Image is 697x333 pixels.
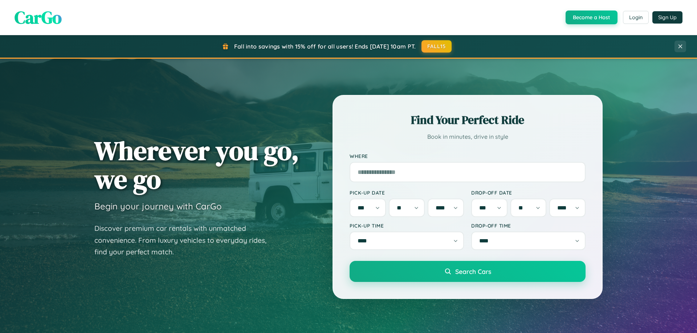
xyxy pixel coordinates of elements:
button: FALL15 [421,40,452,53]
label: Pick-up Date [350,190,464,196]
button: Login [623,11,649,24]
label: Pick-up Time [350,222,464,229]
button: Search Cars [350,261,586,282]
span: Fall into savings with 15% off for all users! Ends [DATE] 10am PT. [234,43,416,50]
p: Discover premium car rentals with unmatched convenience. From luxury vehicles to everyday rides, ... [94,222,276,258]
button: Become a Host [566,11,617,24]
h2: Find Your Perfect Ride [350,112,586,128]
label: Where [350,153,586,159]
p: Book in minutes, drive in style [350,132,586,142]
span: Search Cars [455,267,491,275]
label: Drop-off Date [471,190,586,196]
span: CarGo [15,5,62,29]
h3: Begin your journey with CarGo [94,201,222,212]
button: Sign Up [652,11,682,24]
h1: Wherever you go, we go [94,136,299,193]
label: Drop-off Time [471,222,586,229]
